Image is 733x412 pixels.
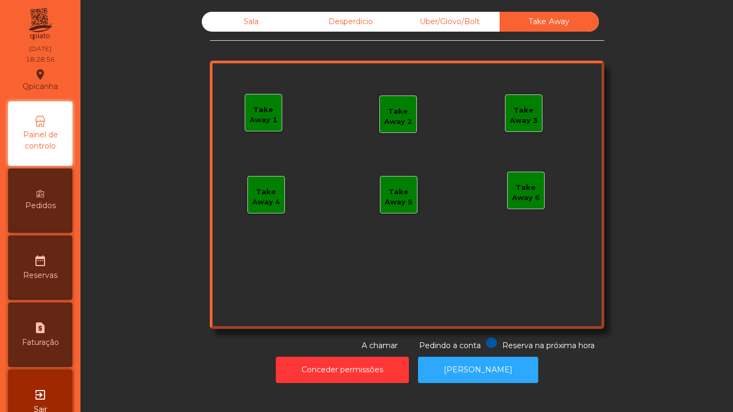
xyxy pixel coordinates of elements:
[500,12,599,32] div: Take Away
[245,105,282,126] div: Take Away 1
[23,270,57,281] span: Reservas
[34,68,47,81] i: location_on
[34,254,47,267] i: date_range
[29,44,52,54] div: [DATE]
[400,12,500,32] div: Uber/Glovo/Bolt
[34,321,47,334] i: request_page
[502,341,595,350] span: Reserva na próxima hora
[418,357,538,383] button: [PERSON_NAME]
[22,337,59,348] span: Faturação
[419,341,481,350] span: Pedindo a conta
[23,67,58,93] div: Qpicanha
[25,200,56,211] span: Pedidos
[276,357,409,383] button: Conceder permissões
[380,106,416,127] div: Take Away 2
[505,105,542,126] div: Take Away 3
[26,55,55,64] div: 18:28:56
[27,5,53,43] img: qpiato
[248,187,284,208] div: Take Away 4
[301,12,400,32] div: Desperdicio
[202,12,301,32] div: Sala
[508,182,544,203] div: Take Away 6
[11,129,70,152] span: Painel de controlo
[34,388,47,401] i: exit_to_app
[362,341,398,350] span: A chamar
[380,187,417,208] div: Take Away 5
